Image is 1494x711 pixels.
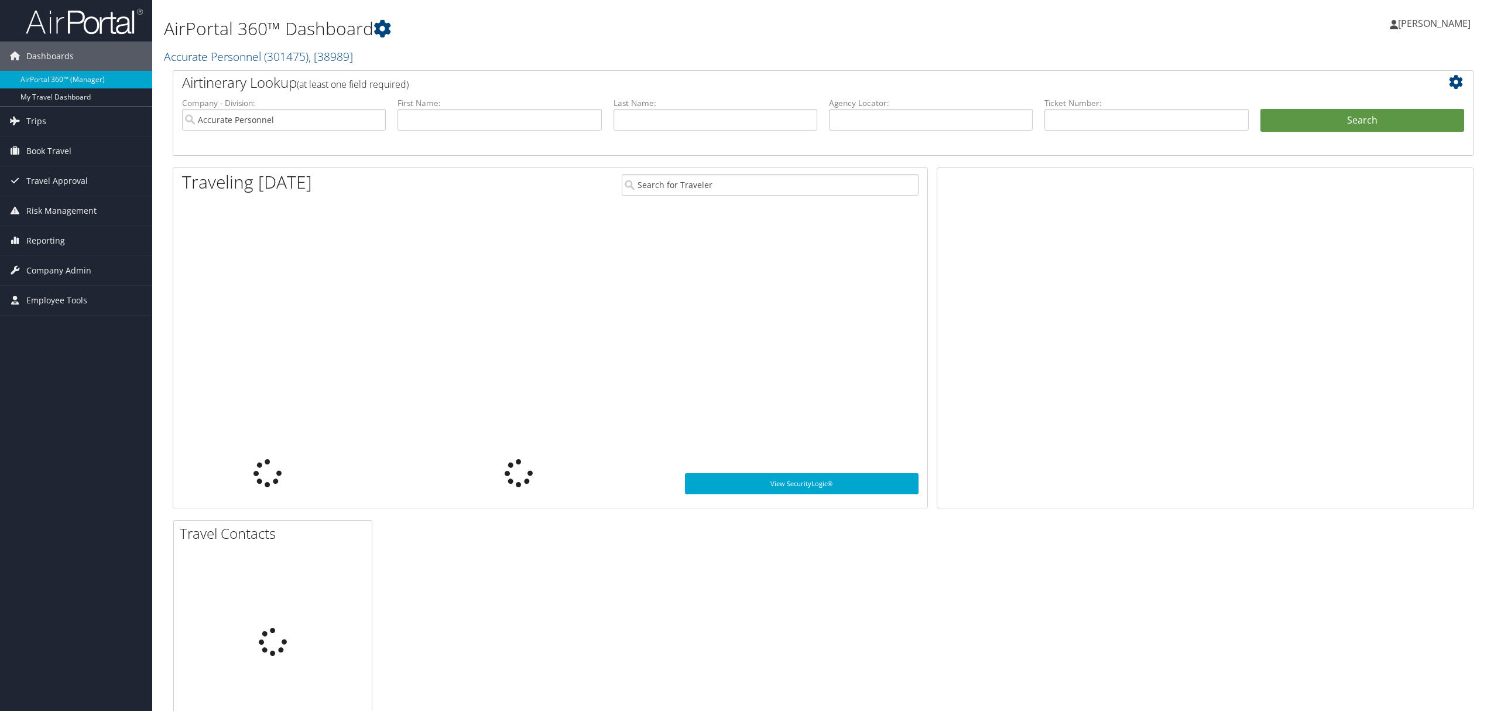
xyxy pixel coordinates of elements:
label: Last Name: [614,97,817,109]
h2: Airtinerary Lookup [182,73,1356,93]
span: Risk Management [26,196,97,225]
span: Reporting [26,226,65,255]
h2: Travel Contacts [180,524,372,543]
button: Search [1260,109,1464,132]
label: First Name: [398,97,601,109]
span: , [ 38989 ] [309,49,353,64]
a: Accurate Personnel [164,49,353,64]
label: Company - Division: [182,97,386,109]
a: View SecurityLogic® [685,473,919,494]
span: Employee Tools [26,286,87,315]
h1: AirPortal 360™ Dashboard [164,16,1043,41]
span: Book Travel [26,136,71,166]
img: airportal-logo.png [26,8,143,35]
span: ( 301475 ) [264,49,309,64]
h1: Traveling [DATE] [182,170,312,194]
label: Ticket Number: [1044,97,1248,109]
span: Trips [26,107,46,136]
a: [PERSON_NAME] [1390,6,1482,41]
label: Agency Locator: [829,97,1033,109]
span: Company Admin [26,256,91,285]
span: Travel Approval [26,166,88,196]
span: [PERSON_NAME] [1398,17,1471,30]
input: Search for Traveler [622,174,919,196]
span: Dashboards [26,42,74,71]
span: (at least one field required) [297,78,409,91]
